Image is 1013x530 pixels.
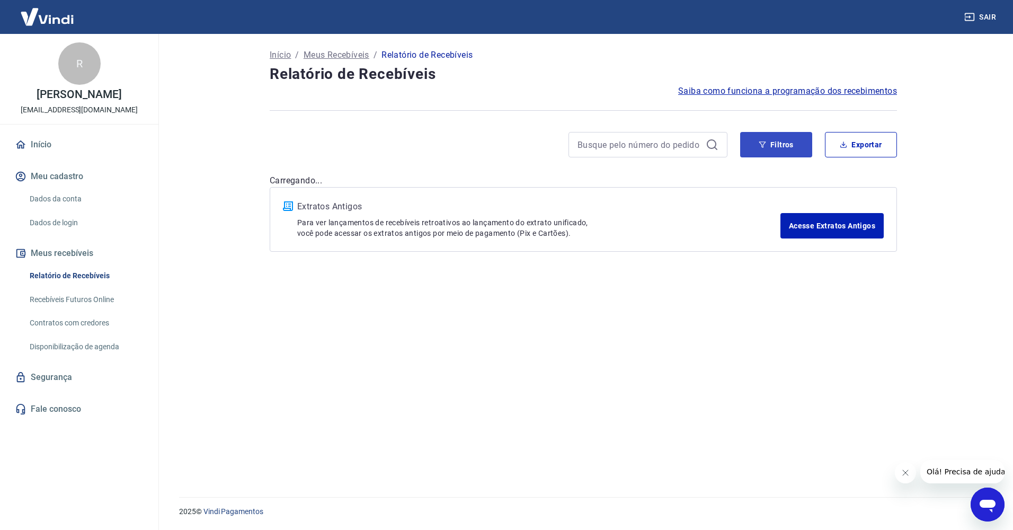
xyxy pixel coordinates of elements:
button: Meus recebíveis [13,242,146,265]
img: ícone [283,201,293,211]
button: Exportar [825,132,897,157]
p: / [374,49,377,61]
a: Início [13,133,146,156]
p: Carregando... [270,174,897,187]
a: Relatório de Recebíveis [25,265,146,287]
iframe: Botão para abrir a janela de mensagens [971,488,1005,522]
a: Meus Recebíveis [304,49,369,61]
a: Acesse Extratos Antigos [780,213,884,238]
a: Contratos com credores [25,312,146,334]
a: Fale conosco [13,397,146,421]
a: Início [270,49,291,61]
p: Extratos Antigos [297,200,780,213]
a: Recebíveis Futuros Online [25,289,146,311]
p: Para ver lançamentos de recebíveis retroativos ao lançamento do extrato unificado, você pode aces... [297,217,780,238]
span: Olá! Precisa de ajuda? [6,7,89,16]
button: Meu cadastro [13,165,146,188]
a: Dados da conta [25,188,146,210]
h4: Relatório de Recebíveis [270,64,897,85]
button: Sair [962,7,1000,27]
a: Segurança [13,366,146,389]
p: 2025 © [179,506,988,517]
p: / [295,49,299,61]
p: [PERSON_NAME] [37,89,121,100]
a: Disponibilização de agenda [25,336,146,358]
p: Relatório de Recebíveis [381,49,473,61]
button: Filtros [740,132,812,157]
iframe: Fechar mensagem [895,462,916,483]
a: Saiba como funciona a programação dos recebimentos [678,85,897,98]
input: Busque pelo número do pedido [577,137,701,153]
a: Vindi Pagamentos [203,507,263,516]
p: [EMAIL_ADDRESS][DOMAIN_NAME] [21,104,138,116]
div: R [58,42,101,85]
img: Vindi [13,1,82,33]
a: Dados de login [25,212,146,234]
iframe: Mensagem da empresa [920,460,1005,483]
